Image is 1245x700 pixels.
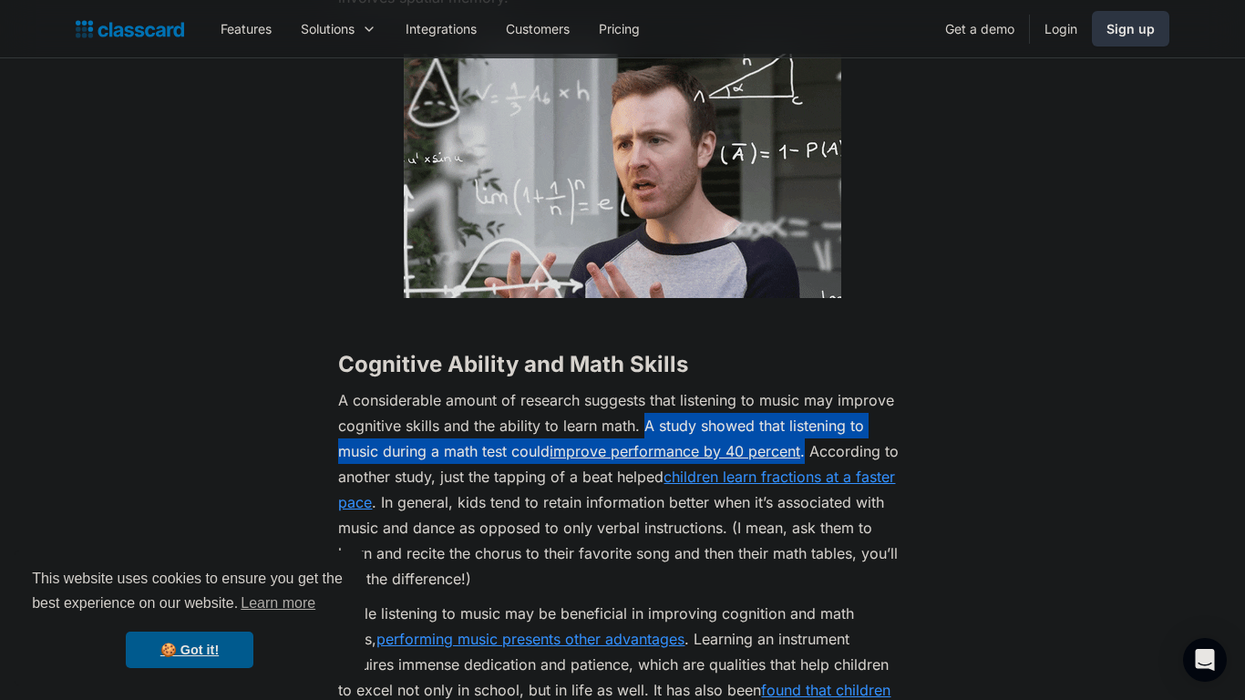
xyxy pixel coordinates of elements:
div: Solutions [286,8,391,49]
a: performing music presents other advantages [376,630,684,648]
a: improve performance by 40 percent [550,442,800,460]
h3: Cognitive Ability and Math Skills [338,351,906,378]
p: A considerable amount of research suggests that listening to music may improve cognitive skills a... [338,387,906,592]
a: Pricing [584,8,654,49]
a: dismiss cookie message [126,632,253,668]
div: Solutions [301,19,355,38]
a: Sign up [1092,11,1169,46]
p: ‍ [338,307,906,333]
a: Login [1030,8,1092,49]
a: Get a demo [931,8,1029,49]
a: Integrations [391,8,491,49]
div: cookieconsent [15,551,365,685]
img: a gif of a man trying to do complex math calculations mentally [404,54,841,298]
a: learn more about cookies [238,590,318,617]
span: This website uses cookies to ensure you get the best experience on our website. [32,568,347,617]
a: home [76,16,184,42]
a: children learn fractions at a faster pace [338,468,895,511]
div: Sign up [1106,19,1155,38]
a: Customers [491,8,584,49]
a: Features [206,8,286,49]
div: Open Intercom Messenger [1183,638,1227,682]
